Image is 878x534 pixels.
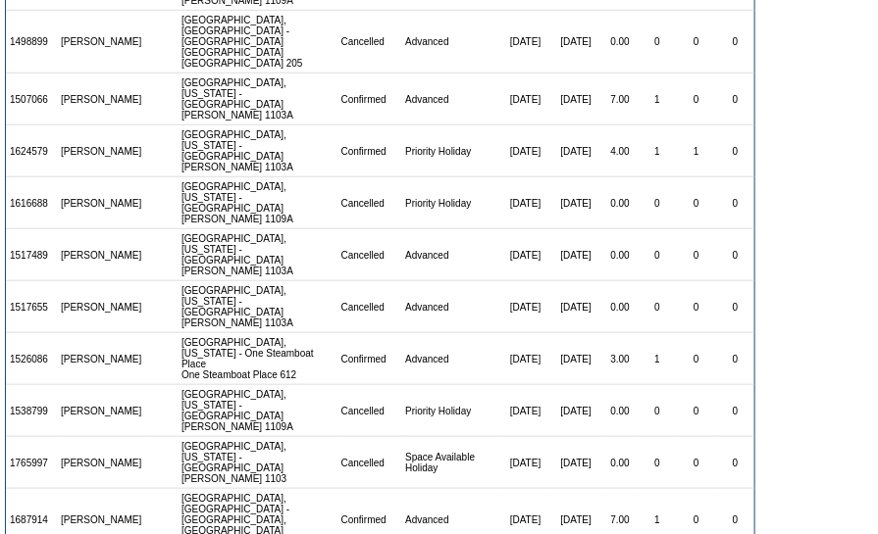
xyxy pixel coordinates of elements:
td: [GEOGRAPHIC_DATA], [US_STATE] - [GEOGRAPHIC_DATA] [PERSON_NAME] 1103A [178,281,337,333]
td: [GEOGRAPHIC_DATA], [US_STATE] - [GEOGRAPHIC_DATA] [PERSON_NAME] 1109A [178,385,337,437]
td: [PERSON_NAME] [57,229,146,281]
td: Cancelled [337,437,402,489]
td: 0.00 [602,229,639,281]
td: 0 [716,333,754,385]
td: [PERSON_NAME] [57,177,146,229]
td: 3.00 [602,333,639,385]
td: [GEOGRAPHIC_DATA], [US_STATE] - [GEOGRAPHIC_DATA] [PERSON_NAME] 1103 [178,437,337,489]
td: Advanced [401,11,500,73]
td: 0 [677,73,717,125]
td: 0 [716,125,754,177]
td: [DATE] [500,333,549,385]
td: [DATE] [500,229,549,281]
td: 1616688 [6,177,57,229]
td: [DATE] [550,229,602,281]
td: 0 [716,437,754,489]
td: 0.00 [602,437,639,489]
td: Priority Holiday [401,385,500,437]
td: [DATE] [550,73,602,125]
td: 0 [639,11,677,73]
td: Advanced [401,73,500,125]
td: Cancelled [337,385,402,437]
td: 0 [677,177,717,229]
td: Advanced [401,229,500,281]
td: Priority Holiday [401,177,500,229]
td: [DATE] [550,177,602,229]
td: [GEOGRAPHIC_DATA], [GEOGRAPHIC_DATA] - [GEOGRAPHIC_DATA] [GEOGRAPHIC_DATA] [GEOGRAPHIC_DATA] 205 [178,11,337,73]
td: 1498899 [6,11,57,73]
td: [DATE] [500,125,549,177]
td: 1507066 [6,73,57,125]
td: 0 [716,73,754,125]
td: 0 [639,281,677,333]
td: 1517489 [6,229,57,281]
td: 0 [677,437,717,489]
td: Cancelled [337,229,402,281]
td: 1517655 [6,281,57,333]
td: 0 [677,229,717,281]
td: Priority Holiday [401,125,500,177]
td: 0 [716,281,754,333]
td: [DATE] [500,385,549,437]
td: Advanced [401,333,500,385]
td: 0 [639,385,677,437]
td: 7.00 [602,73,639,125]
td: 1 [677,125,717,177]
td: [DATE] [500,177,549,229]
td: 0.00 [602,11,639,73]
td: [PERSON_NAME] [57,11,146,73]
td: [GEOGRAPHIC_DATA], [US_STATE] - [GEOGRAPHIC_DATA] [PERSON_NAME] 1103A [178,229,337,281]
td: [DATE] [500,73,549,125]
td: [GEOGRAPHIC_DATA], [US_STATE] - [GEOGRAPHIC_DATA] [PERSON_NAME] 1103A [178,125,337,177]
td: [DATE] [550,437,602,489]
td: Confirmed [337,125,402,177]
td: 0 [639,229,677,281]
td: [PERSON_NAME] [57,333,146,385]
td: 0 [716,11,754,73]
td: 1 [639,73,677,125]
td: 0 [677,333,717,385]
td: 0 [716,177,754,229]
td: [GEOGRAPHIC_DATA], [US_STATE] - [GEOGRAPHIC_DATA] [PERSON_NAME] 1103A [178,73,337,125]
td: [GEOGRAPHIC_DATA], [US_STATE] - One Steamboat Place One Steamboat Place 612 [178,333,337,385]
td: Cancelled [337,281,402,333]
td: 0 [677,11,717,73]
td: 1624579 [6,125,57,177]
td: [DATE] [500,11,549,73]
td: [GEOGRAPHIC_DATA], [US_STATE] - [GEOGRAPHIC_DATA] [PERSON_NAME] 1109A [178,177,337,229]
td: 0 [677,281,717,333]
td: [PERSON_NAME] [57,73,146,125]
td: [PERSON_NAME] [57,437,146,489]
td: [DATE] [550,11,602,73]
td: [PERSON_NAME] [57,385,146,437]
td: 1538799 [6,385,57,437]
td: Confirmed [337,333,402,385]
td: 1 [639,125,677,177]
td: 4.00 [602,125,639,177]
td: 0 [716,385,754,437]
td: [DATE] [500,437,549,489]
td: Advanced [401,281,500,333]
td: 0 [639,177,677,229]
td: [PERSON_NAME] [57,281,146,333]
td: [PERSON_NAME] [57,125,146,177]
td: Cancelled [337,11,402,73]
td: [DATE] [550,385,602,437]
td: Confirmed [337,73,402,125]
td: [DATE] [550,333,602,385]
td: 1 [639,333,677,385]
td: 0 [639,437,677,489]
td: 1526086 [6,333,57,385]
td: Space Available Holiday [401,437,500,489]
td: [DATE] [500,281,549,333]
td: 0 [716,229,754,281]
td: [DATE] [550,125,602,177]
td: Cancelled [337,177,402,229]
td: 0.00 [602,281,639,333]
td: [DATE] [550,281,602,333]
td: 0 [677,385,717,437]
td: 1765997 [6,437,57,489]
td: 0.00 [602,385,639,437]
td: 0.00 [602,177,639,229]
